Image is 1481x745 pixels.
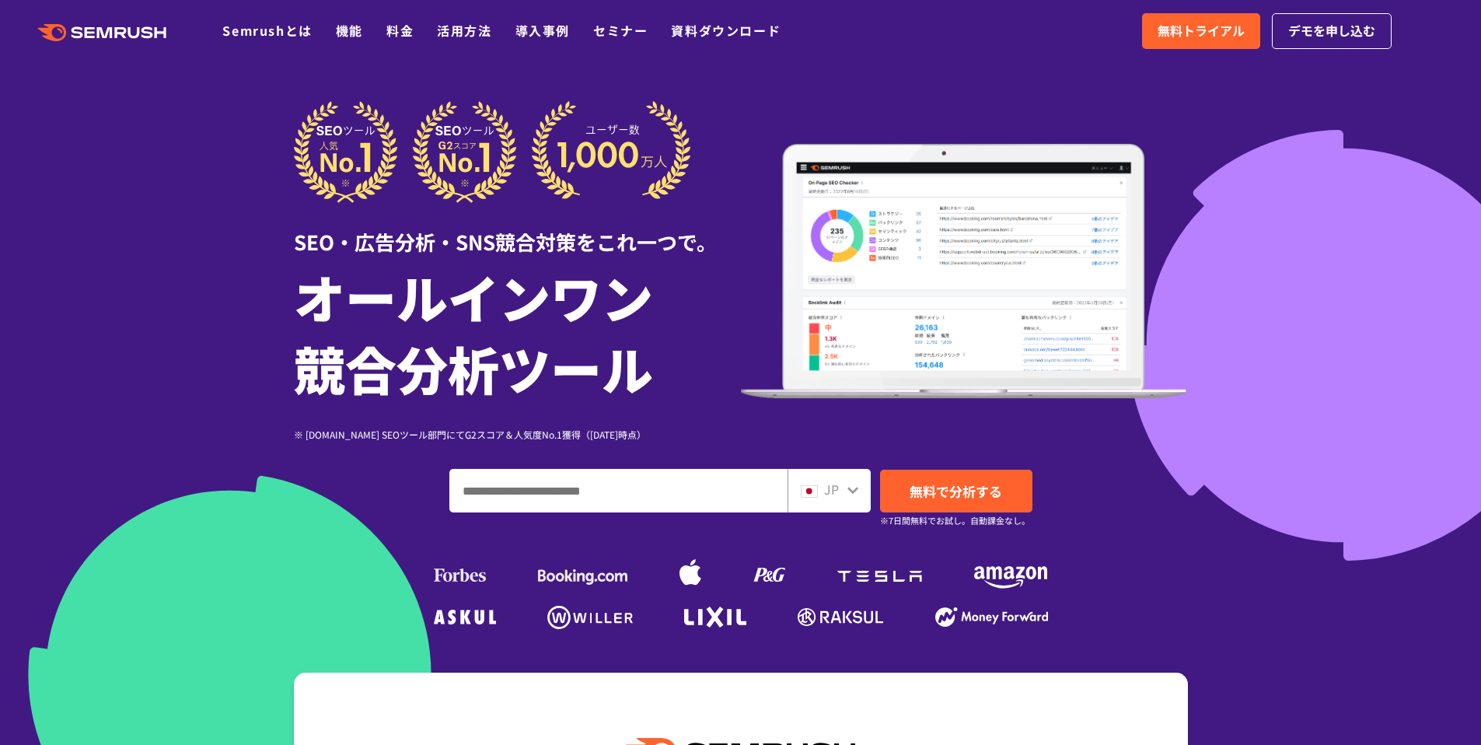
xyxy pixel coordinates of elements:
[515,21,570,40] a: 導入事例
[1158,21,1245,41] span: 無料トライアル
[880,470,1032,512] a: 無料で分析する
[910,481,1002,501] span: 無料で分析する
[671,21,781,40] a: 資料ダウンロード
[294,261,741,404] h1: オールインワン 競合分析ツール
[1142,13,1260,49] a: 無料トライアル
[437,21,491,40] a: 活用方法
[1288,21,1375,41] span: デモを申し込む
[824,480,839,498] span: JP
[593,21,648,40] a: セミナー
[294,427,741,442] div: ※ [DOMAIN_NAME] SEOツール部門にてG2スコア＆人気度No.1獲得（[DATE]時点）
[386,21,414,40] a: 料金
[222,21,312,40] a: Semrushとは
[450,470,787,512] input: ドメイン、キーワードまたはURLを入力してください
[1272,13,1392,49] a: デモを申し込む
[880,513,1030,528] small: ※7日間無料でお試し。自動課金なし。
[294,203,741,257] div: SEO・広告分析・SNS競合対策をこれ一つで。
[336,21,363,40] a: 機能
